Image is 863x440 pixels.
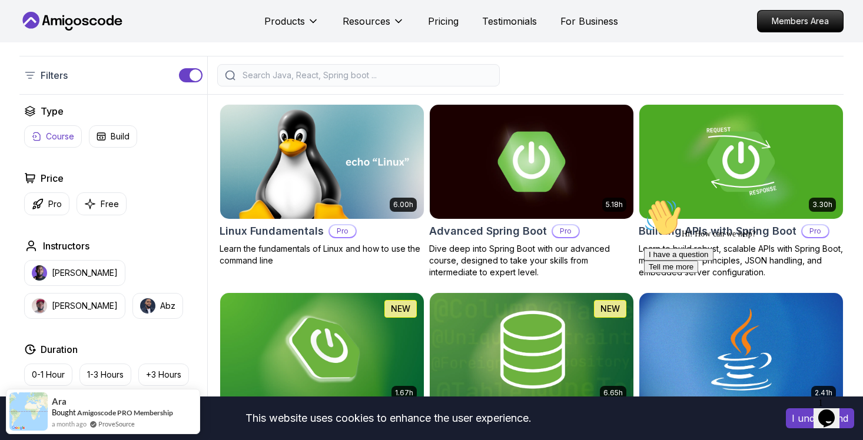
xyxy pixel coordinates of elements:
p: Abz [160,300,175,312]
p: NEW [600,303,620,315]
div: This website uses cookies to enhance the user experience. [9,405,768,431]
p: Course [46,131,74,142]
img: Spring Data JPA card [430,293,633,407]
div: 👋Hi! How can we help?I have a questionTell me more [5,5,217,79]
iframe: chat widget [814,393,851,428]
a: For Business [560,14,618,28]
h2: Linux Fundamentals [220,223,324,239]
img: instructor img [32,298,47,314]
button: instructor img[PERSON_NAME] [24,260,125,286]
span: Hi! How can we help? [5,35,117,44]
p: [PERSON_NAME] [52,267,118,279]
a: Amigoscode PRO Membership [77,408,173,417]
p: 6.00h [393,200,413,209]
a: ProveSource [98,420,135,428]
button: Course [24,125,82,148]
button: 0-1 Hour [24,364,72,386]
a: Testimonials [482,14,537,28]
p: Pro [330,225,356,237]
button: Pro [24,192,69,215]
p: Members Area [758,11,843,32]
span: Bought [52,408,76,417]
img: :wave: [5,5,42,42]
p: 6.65h [603,388,623,398]
a: Pricing [428,14,459,28]
h2: Type [41,104,64,118]
a: Members Area [757,10,844,32]
a: Advanced Spring Boot card5.18hAdvanced Spring BootProDive deep into Spring Boot with our advanced... [429,104,634,278]
p: 1-3 Hours [87,369,124,381]
p: Pro [553,225,579,237]
button: Accept cookies [786,408,854,428]
button: 1-3 Hours [79,364,131,386]
p: Pro [48,198,62,210]
button: I have a question [5,54,74,66]
p: [PERSON_NAME] [52,300,118,312]
p: +3 Hours [146,369,181,381]
img: Advanced Spring Boot card [430,105,633,219]
img: instructor img [32,265,47,281]
h2: Advanced Spring Boot [429,223,547,239]
img: Spring Boot for Beginners card [220,293,424,407]
button: +3 Hours [138,364,189,386]
button: instructor imgAbz [132,293,183,319]
p: 2.41h [815,388,832,398]
a: Linux Fundamentals card6.00hLinux FundamentalsProLearn the fundamentals of Linux and how to use t... [220,104,424,266]
button: Tell me more [5,66,59,79]
img: instructor img [140,298,155,314]
button: Free [77,192,127,215]
span: a month ago [52,419,87,429]
p: NEW [391,303,410,315]
p: Learn to build robust, scalable APIs with Spring Boot, mastering REST principles, JSON handling, ... [639,243,844,278]
button: Build [89,125,137,148]
span: Ara [52,396,67,406]
input: Search Java, React, Spring boot ... [240,69,492,81]
p: Resources [343,14,390,28]
button: Products [264,14,319,38]
p: Products [264,14,305,28]
h2: Building APIs with Spring Boot [639,223,796,239]
p: 5.18h [606,200,623,209]
button: Resources [343,14,404,38]
h2: Instructors [43,239,89,253]
h2: Duration [41,342,78,356]
h2: Price [41,171,64,185]
img: provesource social proof notification image [9,392,48,431]
p: 1.67h [395,388,413,398]
iframe: chat widget [639,194,851,387]
button: instructor img[PERSON_NAME] [24,293,125,319]
img: Linux Fundamentals card [220,105,424,219]
p: Filters [41,68,68,82]
p: 0-1 Hour [32,369,65,381]
img: Building APIs with Spring Boot card [639,105,843,219]
p: Dive deep into Spring Boot with our advanced course, designed to take your skills from intermedia... [429,243,634,278]
p: Free [101,198,119,210]
p: Learn the fundamentals of Linux and how to use the command line [220,243,424,266]
p: Build [111,131,130,142]
a: Building APIs with Spring Boot card3.30hBuilding APIs with Spring BootProLearn to build robust, s... [639,104,844,278]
